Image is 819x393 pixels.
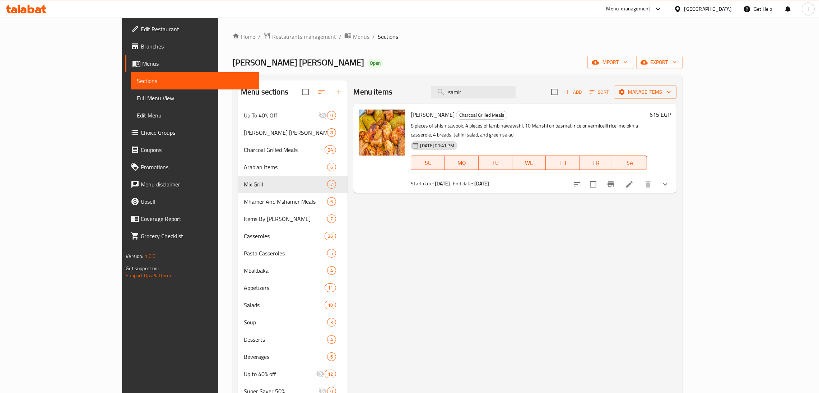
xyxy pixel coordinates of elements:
span: Select to update [586,177,601,192]
span: SU [414,158,442,168]
button: Add section [330,83,348,101]
a: Menus [125,55,259,72]
button: import [587,56,633,69]
span: Desserts [244,335,327,344]
span: Up to 40% off [244,370,316,378]
button: SA [613,156,647,170]
span: Coverage Report [141,214,253,223]
button: WE [512,156,546,170]
div: items [327,249,336,258]
a: Restaurants management [264,32,336,41]
span: Items By [PERSON_NAME] [244,214,327,223]
div: Casseroles [244,232,325,240]
span: Soup [244,318,327,327]
span: Sort items [585,87,614,98]
span: Sort [590,88,609,96]
div: Mix Grill7 [238,176,348,193]
span: 8 [327,129,336,136]
div: items [327,335,336,344]
span: 10 [325,302,336,309]
span: Branches [141,42,253,51]
a: Promotions [125,158,259,176]
div: items [325,301,336,309]
span: TH [549,158,577,168]
span: Coupons [141,145,253,154]
div: items [327,352,336,361]
span: Choice Groups [141,128,253,137]
button: TH [546,156,580,170]
h6: 615 EGP [650,110,671,120]
button: FR [580,156,613,170]
span: Charcoal Grilled Meals [244,145,325,154]
span: export [642,58,677,67]
button: Manage items [614,85,677,99]
img: Samir Tray [359,110,405,156]
button: sort-choices [568,176,586,193]
span: Version: [126,251,143,261]
button: Sort [588,87,611,98]
div: [GEOGRAPHIC_DATA] [684,5,732,13]
span: Mix Grill [244,180,327,189]
button: export [636,56,683,69]
button: MO [445,156,479,170]
div: Arabian Items6 [238,158,348,176]
a: Branches [125,38,259,55]
span: Sort sections [313,83,330,101]
div: Mbakbaka4 [238,262,348,279]
span: import [593,58,628,67]
span: 6 [327,353,336,360]
div: items [327,197,336,206]
a: Edit menu item [625,180,634,189]
h2: Menu sections [241,87,288,97]
div: Casseroles26 [238,227,348,245]
span: 7 [327,181,336,188]
span: 4 [327,267,336,274]
span: Restaurants management [272,32,336,41]
span: Add item [562,87,585,98]
button: SU [411,156,445,170]
div: items [325,145,336,154]
span: Grocery Checklist [141,232,253,240]
div: items [327,128,336,137]
svg: Inactive section [318,111,327,120]
a: Upsell [125,193,259,210]
span: 6 [327,164,336,171]
span: SA [616,158,644,168]
span: WE [515,158,543,168]
div: Up To 40% Off0 [238,107,348,124]
div: Open [367,59,383,68]
span: Open [367,60,383,66]
div: Charcoal Grilled Meals [456,111,507,120]
span: Select section [547,84,562,100]
div: items [327,180,336,189]
div: items [325,370,336,378]
a: Coupons [125,141,259,158]
span: 11 [325,285,336,291]
div: items [325,232,336,240]
span: Appetizers [244,283,325,292]
div: Appetizers11 [238,279,348,296]
div: Salads10 [238,296,348,314]
span: Upsell [141,197,253,206]
a: Edit Restaurant [125,20,259,38]
span: Pasta Casseroles [244,249,327,258]
span: 0 [327,112,336,119]
a: Support.OpsPlatform [126,271,171,280]
span: Add [564,88,583,96]
a: Coverage Report [125,210,259,227]
nav: breadcrumb [232,32,683,41]
button: Add [562,87,585,98]
svg: Show Choices [661,180,670,189]
div: items [327,214,336,223]
span: Sections [137,77,253,85]
p: 8 pieces of shish tawook, 4 pieces of lamb hawawshi, 10 Mahshi on basmati rice or vermicelli rice... [411,121,647,139]
div: items [325,283,336,292]
span: Menu disclaimer [141,180,253,189]
div: [PERSON_NAME] [PERSON_NAME] Meals8 [238,124,348,141]
a: Menu disclaimer [125,176,259,193]
div: Soup3 [238,314,348,331]
span: 4 [327,336,336,343]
